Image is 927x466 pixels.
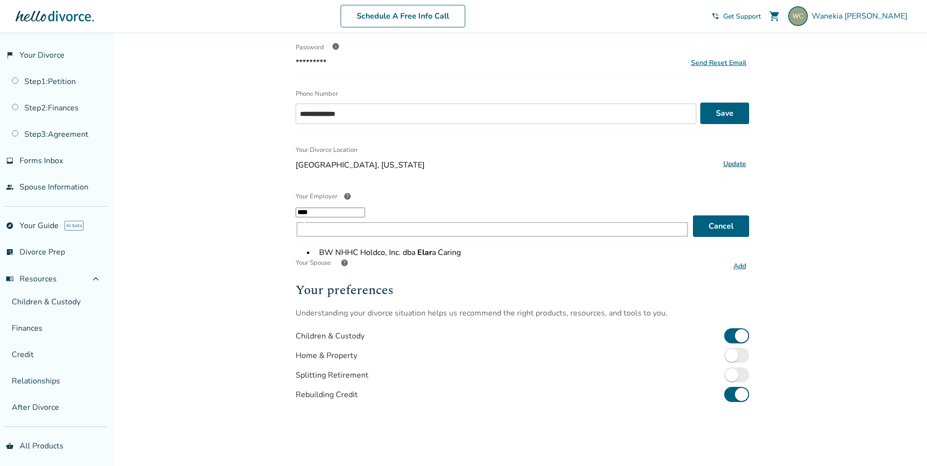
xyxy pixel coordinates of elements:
iframe: Chat Widget [878,419,927,466]
span: expand_less [90,273,102,285]
a: Schedule A Free Info Call [341,5,465,27]
span: phone_in_talk [711,12,719,20]
a: phone_in_talkGet Support [711,12,761,21]
span: help [344,192,351,200]
strong: Elar [415,247,432,258]
li: BW NHHC Holdco, Inc. dba a Caring [315,243,690,262]
span: shopping_basket [6,442,14,450]
div: Splitting Retirement [296,370,368,381]
span: [GEOGRAPHIC_DATA], [US_STATE] [296,160,716,170]
button: Update [720,158,749,170]
button: Send Reset Email [688,58,749,68]
span: Forms Inbox [20,155,63,166]
span: Resources [6,274,57,284]
span: shopping_cart [769,10,780,22]
span: Phone Number [296,89,338,98]
span: people [6,183,14,191]
div: Children & Custody [296,331,365,341]
span: AI beta [65,221,84,231]
span: Password [296,43,324,52]
p: Understanding your divorce situation helps us recommend the right products, resources, and tools ... [296,308,749,318]
span: menu_book [6,275,14,283]
span: list_alt_check [6,248,14,256]
button: Cancel [693,215,749,237]
span: Wanekia [PERSON_NAME] [812,11,911,21]
div: Send Reset Email [691,58,746,67]
input: Your Employer help [296,208,365,217]
span: explore [6,222,14,230]
div: Rebuilding Credit [296,389,358,400]
span: Your Divorce Location [296,140,357,160]
span: Your Employer [296,192,338,201]
span: info [332,42,340,50]
div: Home & Property [296,350,357,361]
button: Save [700,103,749,124]
span: flag_2 [6,51,14,59]
button: Add [731,260,749,273]
span: Get Support [723,12,761,21]
h2: Your preferences [296,280,749,300]
img: wclark@elara.com [788,6,808,26]
input: Phone Number [296,104,696,124]
span: inbox [6,157,14,165]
